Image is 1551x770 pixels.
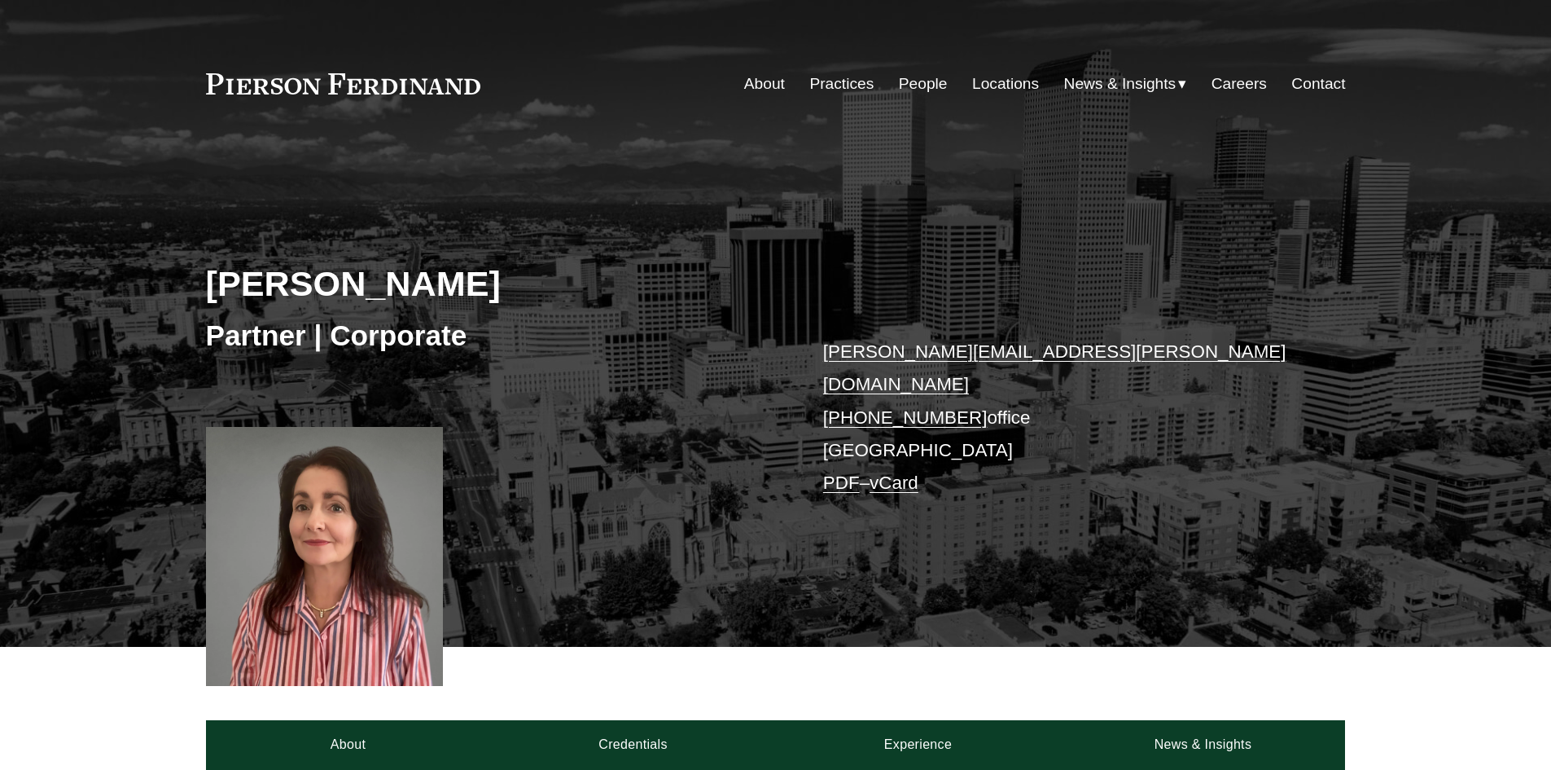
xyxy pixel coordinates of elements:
a: Contact [1291,68,1345,99]
p: office [GEOGRAPHIC_DATA] – [823,336,1298,500]
a: News & Insights [1060,720,1345,769]
a: People [899,68,948,99]
a: Careers [1211,68,1267,99]
a: About [744,68,785,99]
a: Practices [809,68,874,99]
a: About [206,720,491,769]
a: Credentials [491,720,776,769]
a: Experience [776,720,1061,769]
a: [PHONE_NUMBER] [823,407,988,428]
span: News & Insights [1064,70,1176,99]
h2: [PERSON_NAME] [206,262,776,305]
h3: Partner | Corporate [206,318,776,354]
a: PDF [823,473,860,493]
a: Locations [972,68,1039,99]
a: vCard [870,473,918,493]
a: folder dropdown [1064,68,1187,99]
a: [PERSON_NAME][EMAIL_ADDRESS][PERSON_NAME][DOMAIN_NAME] [823,341,1286,394]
